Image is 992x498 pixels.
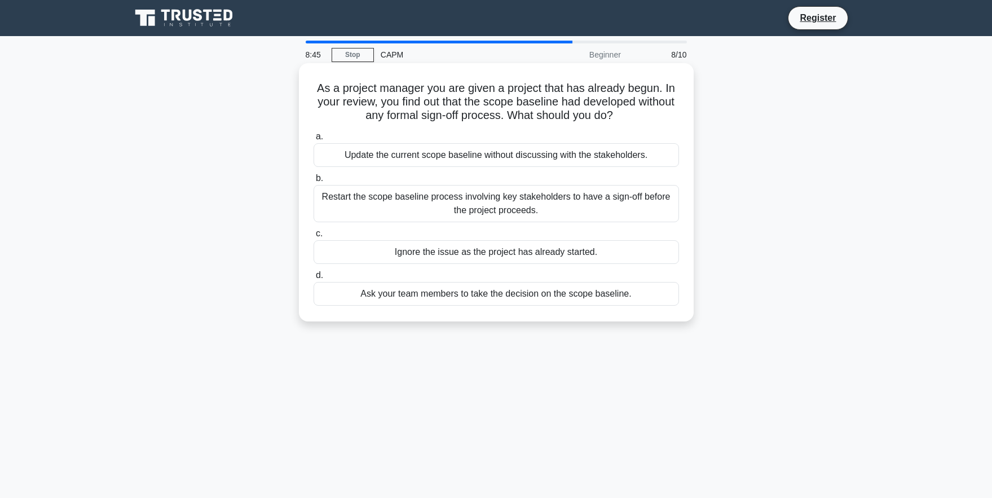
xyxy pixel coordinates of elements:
[314,282,679,306] div: Ask your team members to take the decision on the scope baseline.
[314,143,679,167] div: Update the current scope baseline without discussing with the stakeholders.
[314,240,679,264] div: Ignore the issue as the project has already started.
[316,173,323,183] span: b.
[316,270,323,280] span: d.
[628,43,694,66] div: 8/10
[316,131,323,141] span: a.
[332,48,374,62] a: Stop
[299,43,332,66] div: 8:45
[314,185,679,222] div: Restart the scope baseline process involving key stakeholders to have a sign-off before the proje...
[529,43,628,66] div: Beginner
[793,11,843,25] a: Register
[312,81,680,123] h5: As a project manager you are given a project that has already begun. In your review, you find out...
[374,43,529,66] div: CAPM
[316,228,323,238] span: c.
